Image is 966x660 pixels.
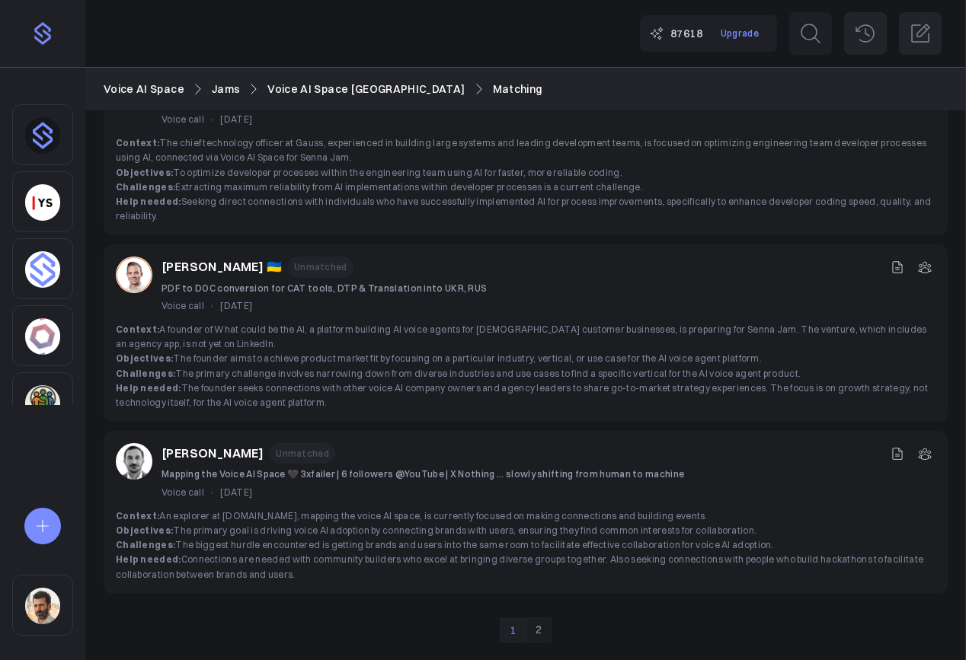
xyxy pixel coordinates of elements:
[116,524,756,536] span: The primary goal is driving voice AI adoption by connecting brands with users, ensuring they find...
[162,281,487,295] p: PDF to DOC conversion for CAT tools, DTP & Translation into UKR, RUS
[116,510,708,521] span: An explorer at [DOMAIN_NAME], mapping the voice AI space, is currently focused on making connecti...
[30,21,55,46] img: purple-logo-18f04229334c5639164ff563510a1dba46e1211543e89c7069427642f6c28bac.png
[116,167,622,178] span: To optimize developer processes within the engineering team using AI for faster, more reliable co...
[162,485,204,499] span: Voice call
[270,443,335,464] span: Unmatched
[25,184,60,221] img: yorkseed.co
[25,588,60,624] img: sqr4epb0z8e5jm577i6jxqftq3ng
[116,257,152,293] img: 6dcaee95ba5bd3b3cd0afb7cf4533fb62b8ae15a.jpg
[116,137,926,163] span: The chief technology officer at Gauss, experienced in building large systems and leading developm...
[116,539,774,550] span: The biggest hurdle encountered is getting brands and users into the same room to facilitate effec...
[116,352,762,364] span: The founder aims to achieve product market fit by focusing on a particular industry, vertical, or...
[116,443,152,480] img: 28af0a1e3d4f40531edab4c731fc1aa6b0a27966.jpg
[162,444,264,464] a: [PERSON_NAME]
[116,352,173,364] strong: Objectives:
[210,298,214,313] span: •
[104,81,948,97] nav: Breadcrumb
[220,485,252,499] span: [DATE]
[116,196,181,207] strong: Help needed:
[162,467,684,481] p: Mapping the Voice AI Space 🖤 3xfailer | 6 followers @YouTube | X Nothing ... slowly shifting from...
[267,81,465,97] a: Voice AI Space [GEOGRAPHIC_DATA]
[116,196,932,222] span: Seeking direct connections with individuals who have successfully implemented AI for process impr...
[712,21,768,45] a: Upgrade
[116,368,175,379] strong: Challenges:
[25,251,60,288] img: 4sptar4mobdn0q43dsu7jy32kx6j
[116,539,175,550] strong: Challenges:
[500,618,526,642] span: 1
[116,368,801,379] span: The primary challenge involves narrowing down from diverse industries and use cases to find a spe...
[493,81,542,97] a: Matching
[25,117,60,154] img: dhnou9yomun9587rl8johsq6w6vr
[116,553,923,579] span: Connections are needed with community builders who excel at bringing diverse groups together. Als...
[670,25,702,42] span: 87618
[162,257,282,277] a: [PERSON_NAME] 🇺🇦
[116,167,173,178] strong: Objectives:
[526,618,552,642] a: 2
[116,181,175,193] strong: Challenges:
[116,510,159,521] strong: Context:
[220,112,252,126] span: [DATE]
[116,324,926,349] span: A founder of What could be the AI, a platform building AI voice agents for [DEMOGRAPHIC_DATA] cus...
[162,298,204,313] span: Voice call
[116,137,159,148] strong: Context:
[116,382,928,408] span: The founder seeks connections with other voice AI company owners and agency leaders to share go-t...
[210,485,214,499] span: •
[25,318,60,355] img: 4hc3xb4og75h35779zhp6duy5ffo
[220,298,252,313] span: [DATE]
[116,553,181,565] strong: Help needed:
[210,112,214,126] span: •
[25,385,60,422] img: 3pj2efuqyeig3cua8agrd6atck9r
[212,81,240,97] a: Jams
[162,112,204,126] span: Voice call
[116,524,173,536] strong: Objectives:
[116,324,159,335] strong: Context:
[116,181,643,193] span: Extracting maximum reliability from AI implementations within developer processes is a current ch...
[116,382,181,394] strong: Help needed:
[288,257,353,277] span: Unmatched
[500,618,552,642] nav: Page navigation
[104,81,184,97] a: Voice AI Space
